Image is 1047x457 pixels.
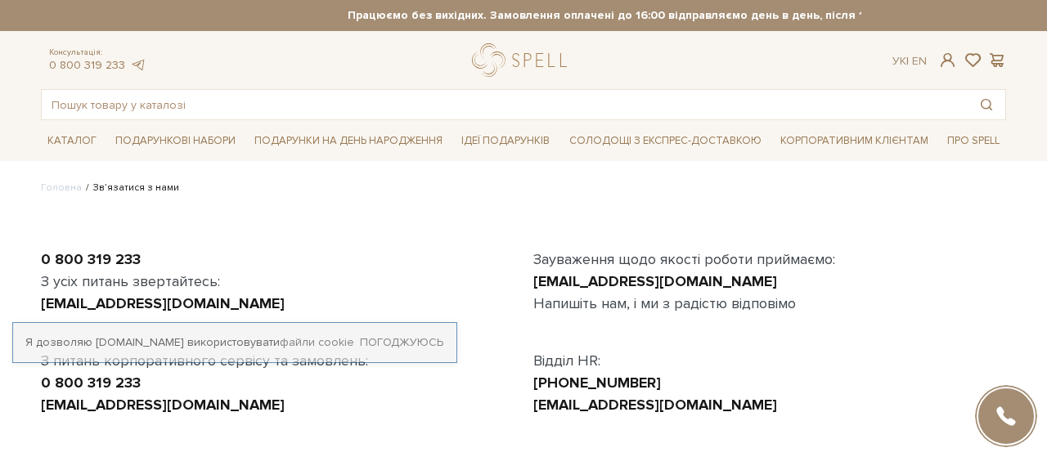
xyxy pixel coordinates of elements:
[41,181,82,194] a: Головна
[31,249,523,416] div: З усіх питань звертайтесь: З питань корпоративного сервісу та замовлень:
[774,127,935,155] a: Корпоративним клієнтам
[968,90,1005,119] button: Пошук товару у каталозі
[41,250,141,268] a: 0 800 319 233
[41,128,103,154] span: Каталог
[280,335,354,349] a: файли cookie
[41,374,141,392] a: 0 800 319 233
[533,374,661,392] a: [PHONE_NUMBER]
[455,128,556,154] span: Ідеї подарунків
[892,54,927,69] div: Ук
[42,90,968,119] input: Пошук товару у каталозі
[109,128,242,154] span: Подарункові набори
[82,181,179,195] li: Зв’язатися з нами
[563,127,768,155] a: Солодощі з експрес-доставкою
[41,294,285,312] a: [EMAIL_ADDRESS][DOMAIN_NAME]
[360,335,443,350] a: Погоджуюсь
[472,43,574,77] a: logo
[129,58,146,72] a: telegram
[248,128,449,154] span: Подарунки на День народження
[533,396,777,414] a: [EMAIL_ADDRESS][DOMAIN_NAME]
[941,128,1006,154] span: Про Spell
[912,54,927,68] a: En
[523,249,1016,416] div: Зауваження щодо якості роботи приймаємо: Напишіть нам, і ми з радістю відповімо Відділ HR:
[41,396,285,414] a: [EMAIL_ADDRESS][DOMAIN_NAME]
[533,272,777,290] a: [EMAIL_ADDRESS][DOMAIN_NAME]
[13,335,456,350] div: Я дозволяю [DOMAIN_NAME] використовувати
[49,47,146,58] span: Консультація:
[906,54,909,68] span: |
[49,58,125,72] a: 0 800 319 233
